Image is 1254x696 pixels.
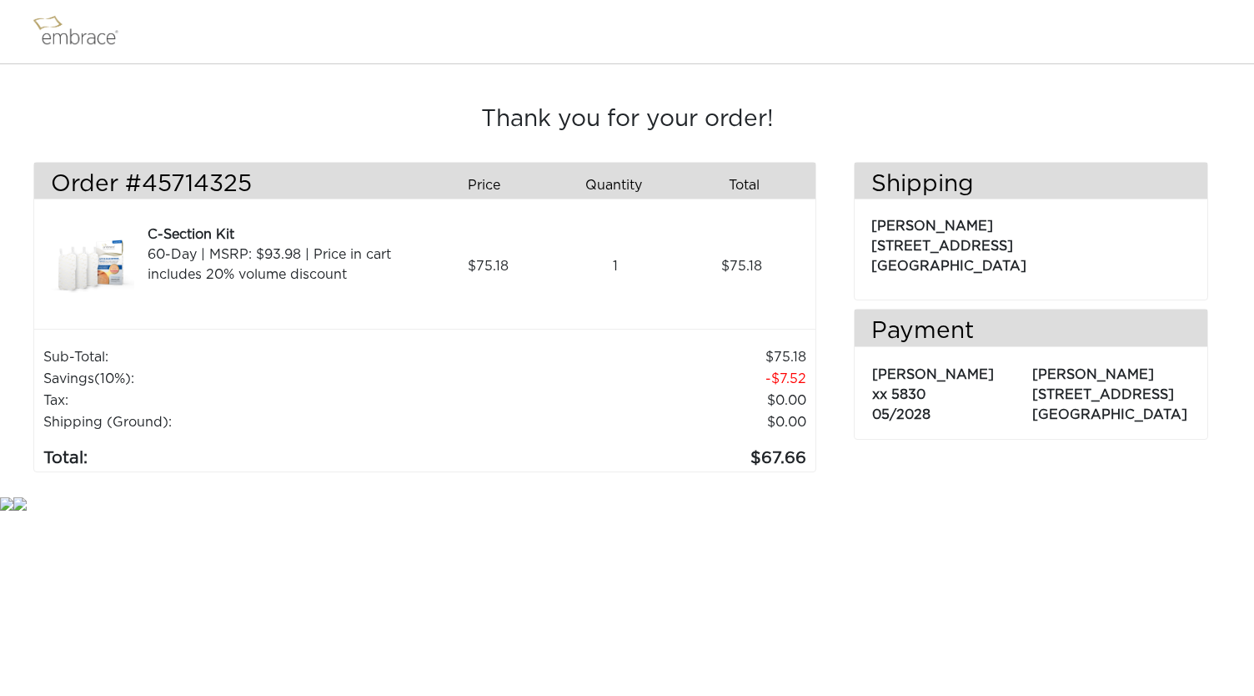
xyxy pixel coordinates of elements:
img: star.gif [13,497,27,511]
div: Total [685,171,815,199]
h3: Shipping [855,171,1207,199]
h3: Thank you for your order! [33,106,1221,134]
td: 75.18 [464,346,808,368]
td: $0.00 [464,411,808,433]
img: logo.png [29,11,138,53]
td: 67.66 [464,433,808,472]
p: [PERSON_NAME] [STREET_ADDRESS] [GEOGRAPHIC_DATA] [1032,356,1190,425]
span: xx 5830 [872,388,925,401]
span: 75.18 [721,256,762,276]
td: Total: [43,433,464,472]
span: 05/2028 [872,408,930,421]
span: [PERSON_NAME] [872,368,994,381]
span: 75.18 [468,256,509,276]
div: C-Section Kit [148,224,419,245]
img: d2f91f46-8dcf-11e7-b919-02e45ca4b85b.jpeg [51,224,134,308]
td: Sub-Total: [43,346,464,368]
span: 1 [613,256,618,276]
div: 60-Day | MSRP: $93.98 | Price in cart includes 20% volume discount [148,245,419,285]
p: [PERSON_NAME] [STREET_ADDRESS] [GEOGRAPHIC_DATA] [871,208,1191,276]
div: Price [425,171,555,199]
h3: Payment [855,318,1207,346]
span: Quantity [585,175,642,195]
td: Tax: [43,390,464,411]
td: Savings : [43,368,464,390]
td: 7.52 [464,368,808,390]
td: 0.00 [464,390,808,411]
h3: Order #45714325 [51,171,413,199]
span: (10%) [94,372,131,386]
td: Shipping (Ground): [43,411,464,433]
